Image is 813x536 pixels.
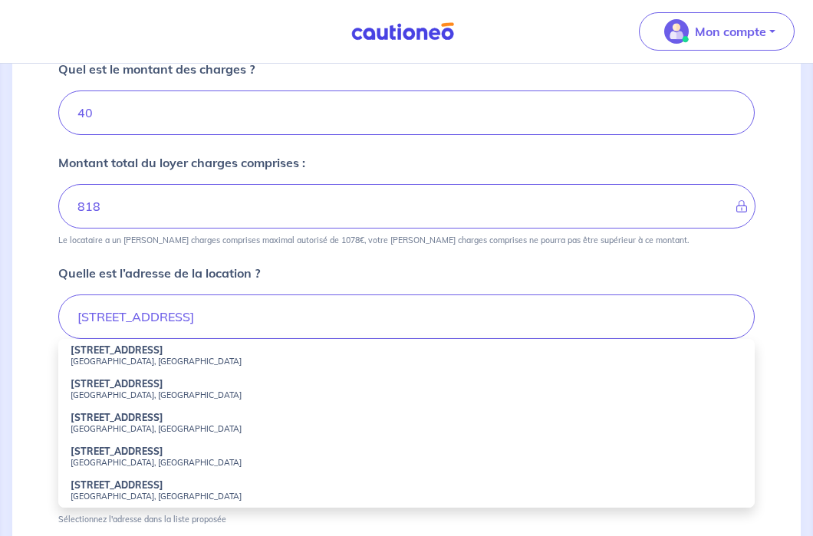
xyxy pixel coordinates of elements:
strong: [STREET_ADDRESS] [71,344,163,356]
small: [GEOGRAPHIC_DATA], [GEOGRAPHIC_DATA] [71,356,742,367]
strong: [STREET_ADDRESS] [71,479,163,491]
img: illu_account_valid_menu.svg [664,19,689,44]
strong: [STREET_ADDRESS] [71,378,163,390]
p: Mon compte [695,22,766,41]
strong: [STREET_ADDRESS] [71,446,163,457]
button: illu_account_valid_menu.svgMon compte [639,12,795,51]
small: [GEOGRAPHIC_DATA], [GEOGRAPHIC_DATA] [71,491,742,501]
p: Montant total du loyer charges comprises : [58,153,305,172]
p: Sélectionnez l'adresse dans la liste proposée [58,514,226,524]
strong: [STREET_ADDRESS] [71,412,163,423]
p: Quel est le montant des charges ? [58,60,255,78]
p: Quelle est l’adresse de la location ? [58,264,260,282]
img: Cautioneo [345,22,460,41]
small: [GEOGRAPHIC_DATA], [GEOGRAPHIC_DATA] [71,457,742,468]
p: Le locataire a un [PERSON_NAME] charges comprises maximal autorisé de 1078€, votre [PERSON_NAME] ... [58,235,689,245]
small: [GEOGRAPHIC_DATA], [GEOGRAPHIC_DATA] [71,390,742,400]
small: [GEOGRAPHIC_DATA], [GEOGRAPHIC_DATA] [71,423,742,434]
